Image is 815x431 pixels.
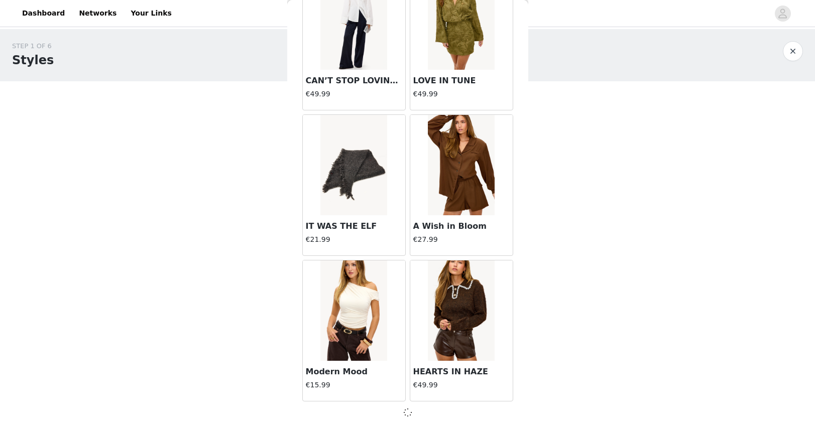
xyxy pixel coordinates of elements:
[73,2,123,25] a: Networks
[413,366,510,378] h3: HEARTS IN HAZE
[306,89,402,99] h4: €49.99
[428,260,495,361] img: HEARTS IN HAZE
[320,260,387,361] img: Modern Mood
[428,115,495,215] img: A Wish in Bloom
[16,2,71,25] a: Dashboard
[778,6,787,22] div: avatar
[413,234,510,245] h4: €27.99
[306,75,402,87] h3: CAN’T STOP LOVING YOU
[12,41,54,51] div: STEP 1 OF 6
[413,380,510,390] h4: €49.99
[320,115,387,215] img: IT WAS THE ELF
[413,75,510,87] h3: LOVE IN TUNE
[125,2,178,25] a: Your Links
[12,51,54,69] h1: Styles
[306,220,402,232] h3: IT WAS THE ELF
[306,366,402,378] h3: Modern Mood
[413,89,510,99] h4: €49.99
[306,234,402,245] h4: €21.99
[413,220,510,232] h3: A Wish in Bloom
[306,380,402,390] h4: €15.99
